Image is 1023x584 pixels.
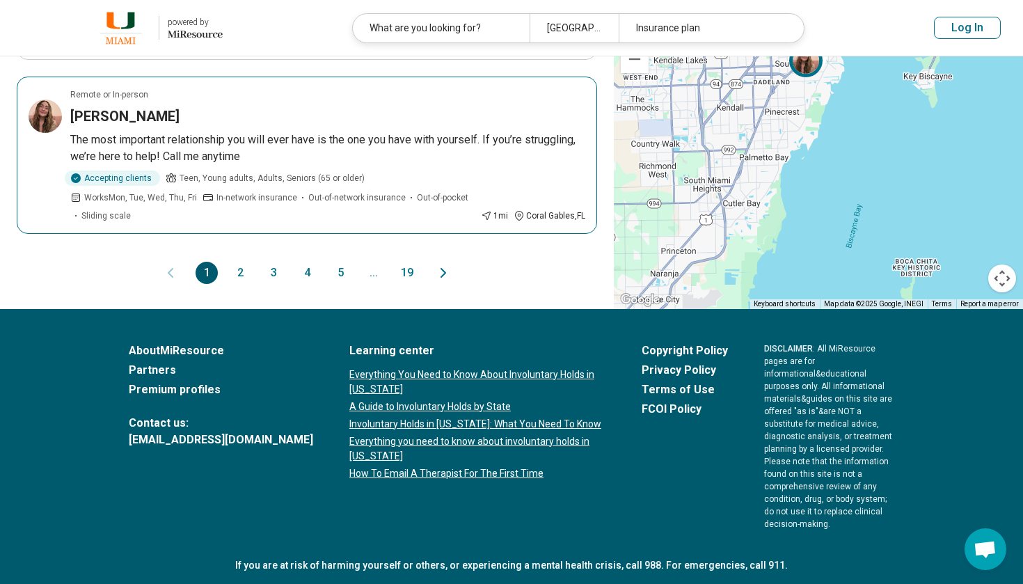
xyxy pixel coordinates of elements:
button: 1 [196,262,218,284]
p: If you are at risk of harming yourself or others, or experiencing a mental health crisis, call 98... [129,558,894,573]
a: Premium profiles [129,381,313,398]
span: DISCLAIMER [764,344,813,354]
a: Everything You Need to Know About Involuntary Holds in [US_STATE] [349,368,605,397]
button: Zoom out [621,45,649,73]
p: Remote or In-person [70,88,148,101]
a: Learning center [349,342,605,359]
a: FCOI Policy [642,401,728,418]
a: Involuntary Holds in [US_STATE]: What You Need To Know [349,417,605,432]
p: The most important relationship you will ever have is the one you have with yourself. If you’re s... [70,132,585,165]
p: : All MiResource pages are for informational & educational purposes only. All informational mater... [764,342,894,530]
a: How To Email A Therapist For The First Time [349,466,605,481]
button: 4 [296,262,318,284]
a: Partners [129,362,313,379]
a: AboutMiResource [129,342,313,359]
a: [EMAIL_ADDRESS][DOMAIN_NAME] [129,432,313,448]
span: Contact us: [129,415,313,432]
div: [GEOGRAPHIC_DATA], [GEOGRAPHIC_DATA] [530,14,618,42]
button: Map camera controls [988,265,1016,292]
a: Report a map error [960,300,1019,308]
span: ... [363,262,385,284]
button: Keyboard shortcuts [754,299,816,309]
div: powered by [168,16,223,29]
button: 5 [329,262,351,284]
span: Works Mon, Tue, Wed, Thu, Fri [84,191,197,204]
button: 3 [262,262,285,284]
a: A Guide to Involuntary Holds by State [349,400,605,414]
div: 3 [788,41,822,74]
a: Open this area in Google Maps (opens a new window) [617,291,663,309]
span: Sliding scale [81,210,131,222]
a: University of Miamipowered by [22,11,223,45]
span: Out-of-pocket [417,191,468,204]
div: Open chat [965,528,1006,570]
span: Map data ©2025 Google, INEGI [824,300,923,308]
div: Accepting clients [65,171,160,186]
button: 19 [396,262,418,284]
button: 2 [229,262,251,284]
button: Previous page [162,262,179,284]
span: Out-of-network insurance [308,191,406,204]
a: Terms (opens in new tab) [932,300,952,308]
div: What are you looking for? [353,14,530,42]
h3: [PERSON_NAME] [70,106,180,126]
a: Terms of Use [642,381,728,398]
a: Privacy Policy [642,362,728,379]
span: Teen, Young adults, Adults, Seniors (65 or older) [180,172,365,184]
img: University of Miami [91,11,150,45]
a: Everything you need to know about involuntary holds in [US_STATE] [349,434,605,464]
a: Copyright Policy [642,342,728,359]
span: In-network insurance [216,191,297,204]
div: 1 mi [481,210,508,222]
div: Coral Gables , FL [514,210,585,222]
img: Google [617,291,663,309]
div: Insurance plan [619,14,795,42]
button: Log In [934,17,1001,39]
button: Next page [435,262,452,284]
